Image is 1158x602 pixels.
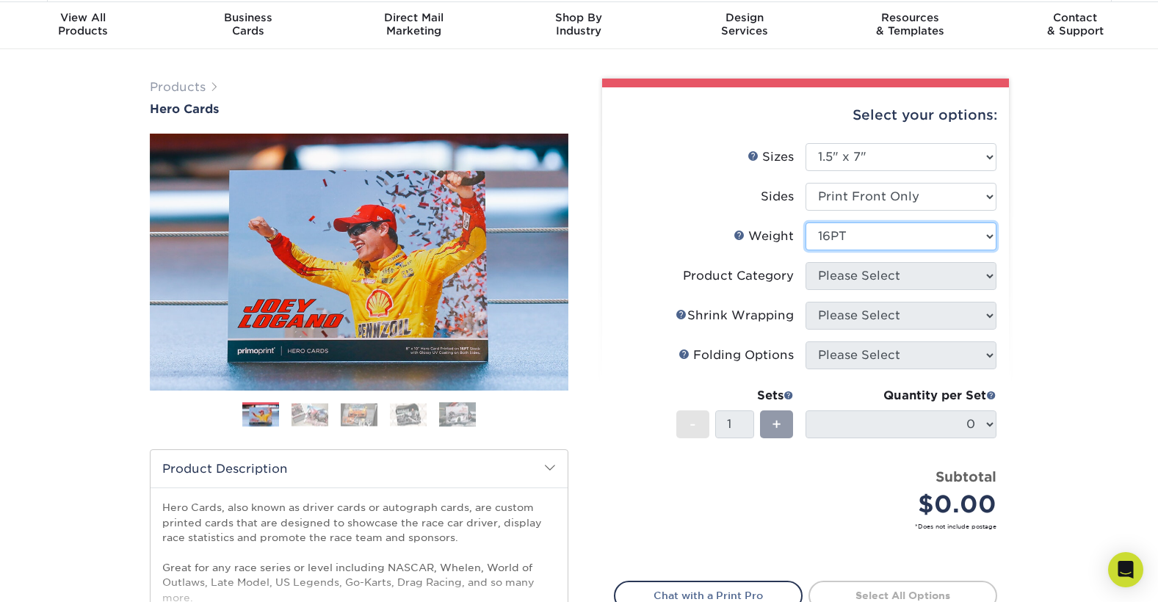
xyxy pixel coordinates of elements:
[993,11,1158,24] span: Contact
[662,2,827,49] a: DesignServices
[734,228,794,245] div: Weight
[993,2,1158,49] a: Contact& Support
[150,131,568,394] img: Hero Cards 01
[683,267,794,285] div: Product Category
[690,413,696,435] span: -
[827,11,992,37] div: & Templates
[165,2,330,49] a: BusinessCards
[439,402,476,427] img: Hero Cards 05
[827,11,992,24] span: Resources
[993,11,1158,37] div: & Support
[676,307,794,324] div: Shrink Wrapping
[772,413,781,435] span: +
[662,11,827,37] div: Services
[165,11,330,24] span: Business
[676,387,794,405] div: Sets
[626,522,996,531] small: *Does not include postage
[817,487,996,522] div: $0.00
[806,387,996,405] div: Quantity per Set
[341,403,377,426] img: Hero Cards 03
[662,11,827,24] span: Design
[242,405,279,427] img: Hero Cards 01
[748,148,794,166] div: Sizes
[292,403,328,426] img: Hero Cards 02
[150,102,568,116] a: Hero Cards
[331,11,496,24] span: Direct Mail
[496,2,662,49] a: Shop ByIndustry
[150,80,206,94] a: Products
[165,11,330,37] div: Cards
[4,557,125,597] iframe: Google Customer Reviews
[496,11,662,24] span: Shop By
[827,2,992,49] a: Resources& Templates
[151,450,568,487] h2: Product Description
[614,87,997,143] div: Select your options:
[331,2,496,49] a: Direct MailMarketing
[496,11,662,37] div: Industry
[936,468,996,485] strong: Subtotal
[678,347,794,364] div: Folding Options
[1108,552,1143,587] div: Open Intercom Messenger
[390,403,427,426] img: Hero Cards 04
[761,188,794,206] div: Sides
[331,11,496,37] div: Marketing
